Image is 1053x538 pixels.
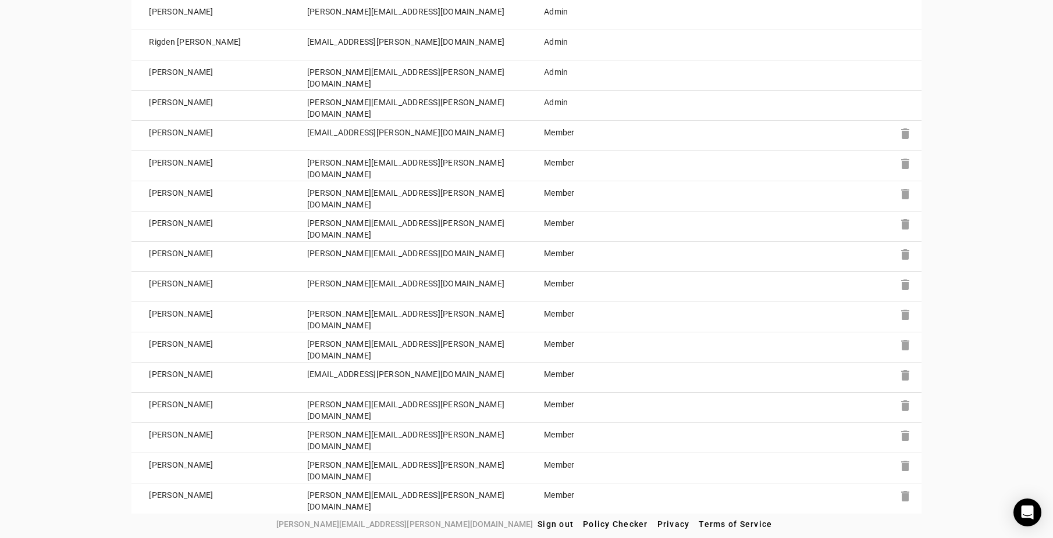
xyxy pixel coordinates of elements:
td: Member [526,423,645,453]
td: Member [526,242,645,272]
td: Member [526,332,645,363]
td: [PERSON_NAME] [131,332,290,363]
td: [EMAIL_ADDRESS][PERSON_NAME][DOMAIN_NAME] [290,363,526,393]
span: Terms of Service [699,519,772,529]
button: Sign out [533,514,578,535]
mat-icon: delete [898,399,912,413]
td: [PERSON_NAME][EMAIL_ADDRESS][DOMAIN_NAME] [290,242,526,272]
td: Member [526,302,645,332]
mat-icon: delete [898,248,912,261]
td: Member [526,121,645,151]
td: [PERSON_NAME][EMAIL_ADDRESS][PERSON_NAME][DOMAIN_NAME] [290,302,526,332]
td: [PERSON_NAME][EMAIL_ADDRESS][PERSON_NAME][DOMAIN_NAME] [290,453,526,483]
td: [PERSON_NAME][EMAIL_ADDRESS][PERSON_NAME][DOMAIN_NAME] [290,151,526,181]
td: Member [526,363,645,393]
td: [PERSON_NAME] [131,121,290,151]
td: [PERSON_NAME] [131,302,290,332]
mat-icon: delete [898,157,912,171]
td: Admin [526,91,645,121]
td: [EMAIL_ADDRESS][PERSON_NAME][DOMAIN_NAME] [290,121,526,151]
td: [PERSON_NAME] [131,393,290,423]
td: Member [526,151,645,181]
td: [PERSON_NAME] [131,151,290,181]
td: [PERSON_NAME][EMAIL_ADDRESS][PERSON_NAME][DOMAIN_NAME] [290,332,526,363]
td: [PERSON_NAME] [131,483,290,514]
mat-icon: delete [898,127,912,141]
td: [PERSON_NAME] [131,181,290,211]
button: Terms of Service [694,514,777,535]
td: [PERSON_NAME][EMAIL_ADDRESS][PERSON_NAME][DOMAIN_NAME] [290,91,526,121]
span: Privacy [657,519,690,529]
td: Admin [526,30,645,60]
td: [PERSON_NAME] [131,60,290,91]
mat-icon: delete [898,187,912,201]
span: Policy Checker [583,519,648,529]
button: Policy Checker [578,514,653,535]
td: [PERSON_NAME] [131,242,290,272]
td: [PERSON_NAME][EMAIL_ADDRESS][PERSON_NAME][DOMAIN_NAME] [290,423,526,453]
td: [PERSON_NAME] [131,211,290,242]
td: [PERSON_NAME] [131,363,290,393]
td: Member [526,483,645,514]
mat-icon: delete [898,368,912,382]
div: Open Intercom Messenger [1013,498,1041,526]
mat-icon: delete [898,459,912,473]
mat-icon: delete [898,489,912,503]
mat-icon: delete [898,429,912,443]
td: [PERSON_NAME][EMAIL_ADDRESS][PERSON_NAME][DOMAIN_NAME] [290,211,526,242]
td: Member [526,453,645,483]
mat-icon: delete [898,278,912,292]
td: [PERSON_NAME] [131,423,290,453]
span: Sign out [538,519,574,529]
td: Admin [526,60,645,91]
td: Member [526,211,645,242]
span: [PERSON_NAME][EMAIL_ADDRESS][PERSON_NAME][DOMAIN_NAME] [276,518,533,530]
td: [EMAIL_ADDRESS][PERSON_NAME][DOMAIN_NAME] [290,30,526,60]
td: [PERSON_NAME][EMAIL_ADDRESS][DOMAIN_NAME] [290,272,526,302]
mat-icon: delete [898,308,912,322]
td: Member [526,393,645,423]
td: [PERSON_NAME][EMAIL_ADDRESS][PERSON_NAME][DOMAIN_NAME] [290,60,526,91]
td: Member [526,272,645,302]
mat-icon: delete [898,338,912,352]
mat-icon: delete [898,217,912,231]
td: Member [526,181,645,211]
td: Rigden [PERSON_NAME] [131,30,290,60]
button: Privacy [653,514,695,535]
td: [PERSON_NAME] [131,272,290,302]
td: [PERSON_NAME][EMAIL_ADDRESS][PERSON_NAME][DOMAIN_NAME] [290,483,526,514]
td: [PERSON_NAME][EMAIL_ADDRESS][PERSON_NAME][DOMAIN_NAME] [290,393,526,423]
td: [PERSON_NAME] [131,91,290,121]
td: [PERSON_NAME][EMAIL_ADDRESS][PERSON_NAME][DOMAIN_NAME] [290,181,526,211]
td: [PERSON_NAME] [131,453,290,483]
